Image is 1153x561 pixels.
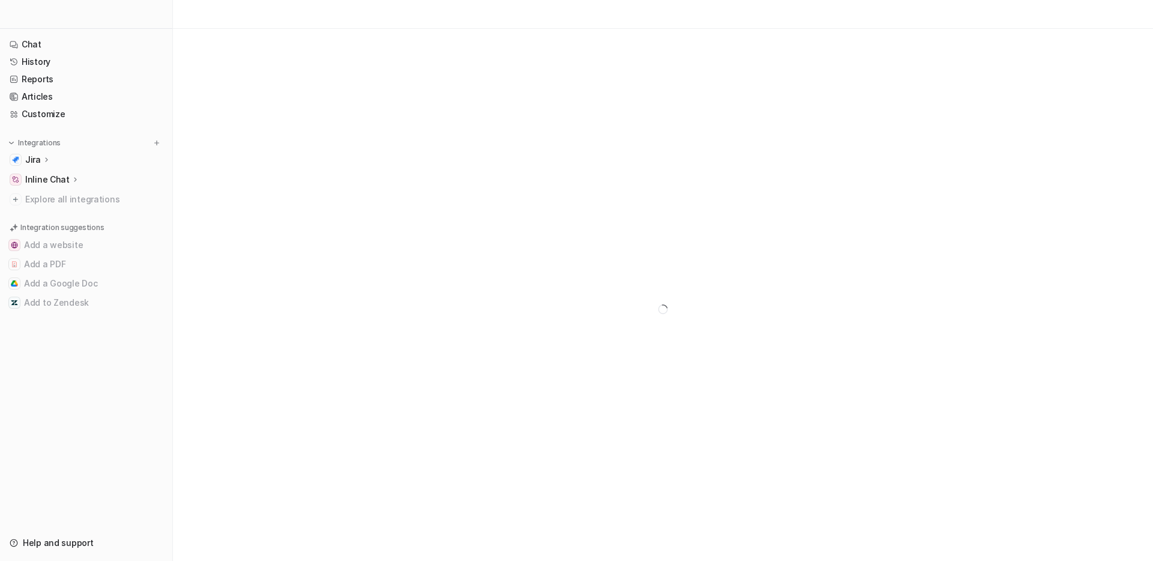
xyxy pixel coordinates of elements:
[11,299,18,306] img: Add to Zendesk
[18,138,61,148] p: Integrations
[5,53,168,70] a: History
[11,241,18,249] img: Add a website
[5,293,168,312] button: Add to ZendeskAdd to Zendesk
[20,222,104,233] p: Integration suggestions
[10,193,22,205] img: explore all integrations
[5,88,168,105] a: Articles
[7,139,16,147] img: expand menu
[5,71,168,88] a: Reports
[5,274,168,293] button: Add a Google DocAdd a Google Doc
[5,36,168,53] a: Chat
[11,280,18,287] img: Add a Google Doc
[12,156,19,163] img: Jira
[5,255,168,274] button: Add a PDFAdd a PDF
[5,106,168,123] a: Customize
[5,137,64,149] button: Integrations
[153,139,161,147] img: menu_add.svg
[5,535,168,551] a: Help and support
[11,261,18,268] img: Add a PDF
[12,176,19,183] img: Inline Chat
[5,235,168,255] button: Add a websiteAdd a website
[25,190,163,209] span: Explore all integrations
[25,154,41,166] p: Jira
[25,174,70,186] p: Inline Chat
[5,191,168,208] a: Explore all integrations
